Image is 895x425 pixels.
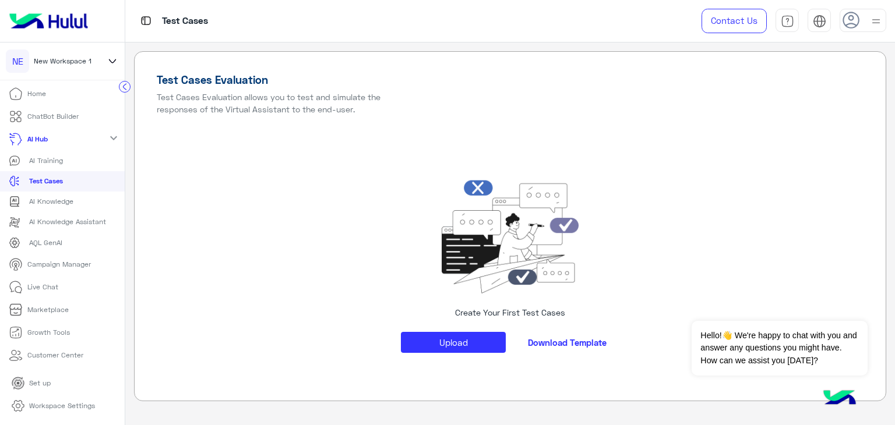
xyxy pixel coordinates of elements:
[813,15,826,28] img: tab
[29,401,95,411] p: Workspace Settings
[34,56,91,66] span: New Workspace 1
[29,196,73,207] p: AI Knowledge
[157,91,419,116] span: Test Cases Evaluation allows you to test and simulate the responses of the Virtual Assistant to t...
[162,13,208,29] p: Test Cases
[692,321,867,376] span: Hello!👋 We're happy to chat with you and answer any questions you might have. How can we assist y...
[6,49,29,73] div: NE
[515,332,619,353] a: Download Template
[29,217,106,227] p: AI Knowledge Assistant
[5,9,93,33] img: Logo
[2,395,104,417] a: Workspace Settings
[819,378,860,419] img: hulul-logo.png
[27,304,69,315] p: Marketplace
[139,13,153,28] img: tab
[27,282,58,292] p: Live Chat
[401,332,506,353] button: Upload
[29,155,63,166] p: AI Training
[776,9,799,33] a: tab
[27,327,70,338] p: Growth Tools
[702,9,767,33] a: Contact Us
[27,88,46,99] p: Home
[29,238,62,248] p: AQL GenAI
[781,15,794,28] img: tab
[27,259,91,270] p: Campaign Manager
[107,131,121,145] mat-icon: expand_more
[29,176,63,186] p: Test Cases
[2,372,60,395] a: Set up
[29,378,51,388] p: Set up
[869,14,883,29] img: profile
[27,134,48,144] p: AI Hub
[27,111,79,122] p: ChatBot Builder
[27,350,83,360] p: Customer Center
[420,177,601,293] img: upload test cases file
[455,306,565,318] p: Create Your First Test Cases
[157,73,864,87] h5: Test Cases Evaluation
